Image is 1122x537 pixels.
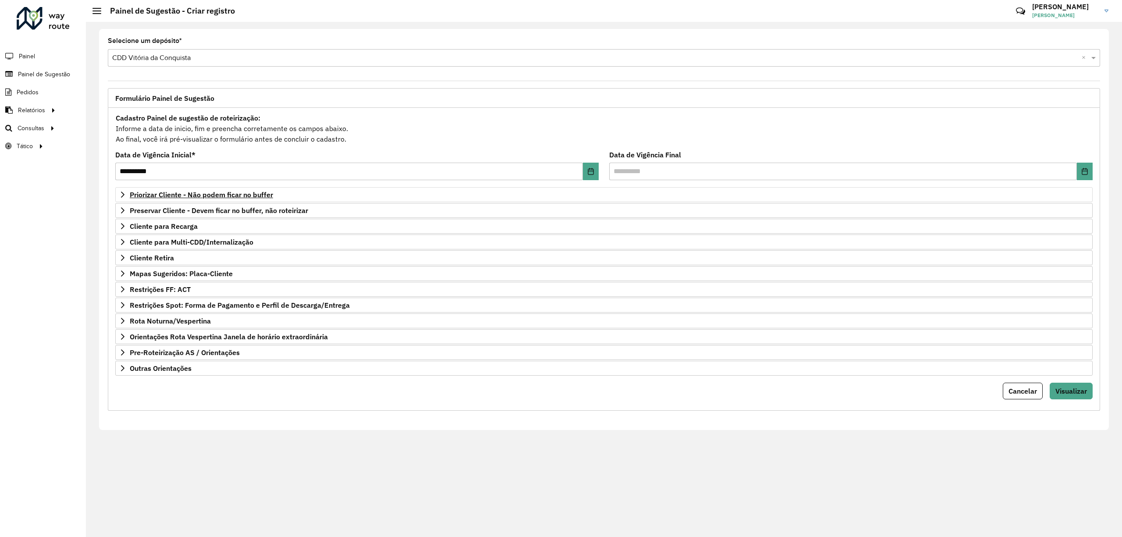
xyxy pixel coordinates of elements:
h3: [PERSON_NAME] [1032,3,1098,11]
span: Mapas Sugeridos: Placa-Cliente [130,270,233,277]
span: Relatórios [18,106,45,115]
span: Pre-Roteirização AS / Orientações [130,349,240,356]
span: Painel [19,52,35,61]
label: Data de Vigência Final [609,149,681,160]
a: Restrições Spot: Forma de Pagamento e Perfil de Descarga/Entrega [115,298,1093,313]
span: Formulário Painel de Sugestão [115,95,214,102]
h2: Painel de Sugestão - Criar registro [101,6,235,16]
span: Preservar Cliente - Devem ficar no buffer, não roteirizar [130,207,308,214]
span: Restrições FF: ACT [130,286,191,293]
span: Rota Noturna/Vespertina [130,317,211,324]
a: Outras Orientações [115,361,1093,376]
span: [PERSON_NAME] [1032,11,1098,19]
span: Cliente para Recarga [130,223,198,230]
a: Restrições FF: ACT [115,282,1093,297]
a: Mapas Sugeridos: Placa-Cliente [115,266,1093,281]
button: Cancelar [1003,383,1043,399]
a: Cliente Retira [115,250,1093,265]
span: Priorizar Cliente - Não podem ficar no buffer [130,191,273,198]
span: Pedidos [17,88,39,97]
span: Cliente para Multi-CDD/Internalização [130,238,253,245]
span: Consultas [18,124,44,133]
a: Rota Noturna/Vespertina [115,313,1093,328]
a: Preservar Cliente - Devem ficar no buffer, não roteirizar [115,203,1093,218]
span: Cancelar [1008,387,1037,395]
span: Outras Orientações [130,365,192,372]
button: Visualizar [1050,383,1093,399]
a: Contato Rápido [1011,2,1030,21]
label: Data de Vigência Inicial [115,149,195,160]
span: Painel de Sugestão [18,70,70,79]
button: Choose Date [583,163,599,180]
span: Visualizar [1055,387,1087,395]
a: Priorizar Cliente - Não podem ficar no buffer [115,187,1093,202]
span: Restrições Spot: Forma de Pagamento e Perfil de Descarga/Entrega [130,302,350,309]
span: Tático [17,142,33,151]
span: Cliente Retira [130,254,174,261]
a: Orientações Rota Vespertina Janela de horário extraordinária [115,329,1093,344]
label: Selecione um depósito [108,36,182,46]
div: Informe a data de inicio, fim e preencha corretamente os campos abaixo. Ao final, você irá pré-vi... [115,112,1093,145]
span: Orientações Rota Vespertina Janela de horário extraordinária [130,333,328,340]
button: Choose Date [1077,163,1093,180]
a: Pre-Roteirização AS / Orientações [115,345,1093,360]
span: Clear all [1082,53,1089,63]
a: Cliente para Recarga [115,219,1093,234]
strong: Cadastro Painel de sugestão de roteirização: [116,114,260,122]
a: Cliente para Multi-CDD/Internalização [115,235,1093,249]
